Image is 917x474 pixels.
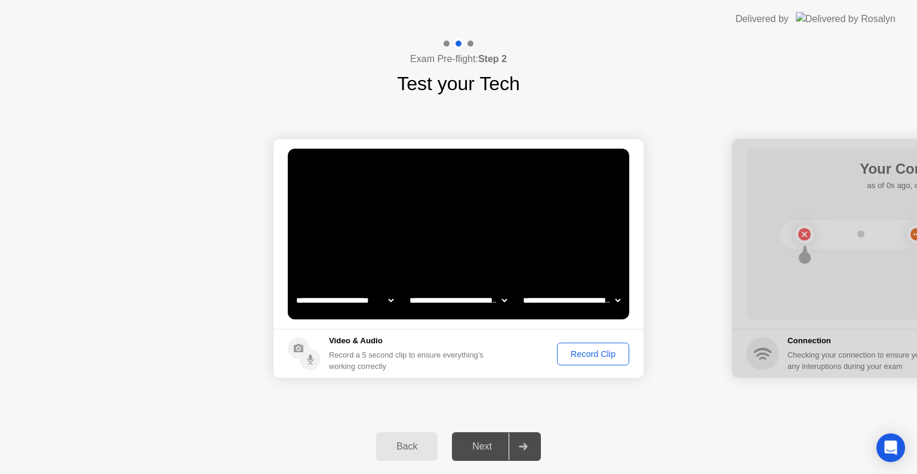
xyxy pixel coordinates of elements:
[376,432,438,461] button: Back
[521,288,623,312] select: Available microphones
[478,54,507,64] b: Step 2
[397,69,520,98] h1: Test your Tech
[452,432,541,461] button: Next
[456,441,509,452] div: Next
[407,288,509,312] select: Available speakers
[410,52,507,66] h4: Exam Pre-flight:
[294,288,396,312] select: Available cameras
[796,12,896,26] img: Delivered by Rosalyn
[876,433,905,462] div: Open Intercom Messenger
[329,349,488,372] div: Record a 5 second clip to ensure everything’s working correctly
[557,343,629,365] button: Record Clip
[380,441,434,452] div: Back
[736,12,789,26] div: Delivered by
[329,335,488,347] h5: Video & Audio
[561,349,625,359] div: Record Clip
